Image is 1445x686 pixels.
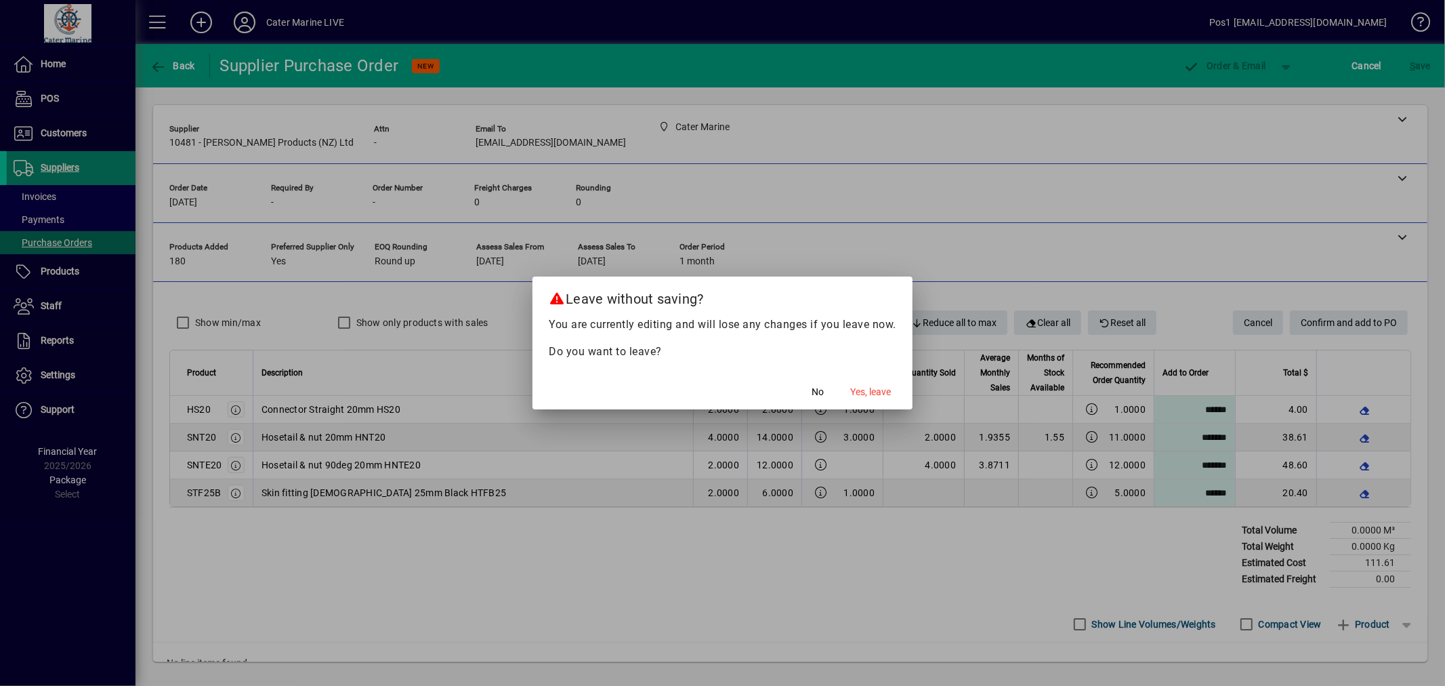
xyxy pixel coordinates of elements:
[850,385,891,399] span: Yes, leave
[549,317,896,333] p: You are currently editing and will lose any changes if you leave now.
[532,277,913,316] h2: Leave without saving?
[796,380,839,404] button: No
[812,385,824,399] span: No
[845,380,896,404] button: Yes, leave
[549,344,896,360] p: Do you want to leave?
